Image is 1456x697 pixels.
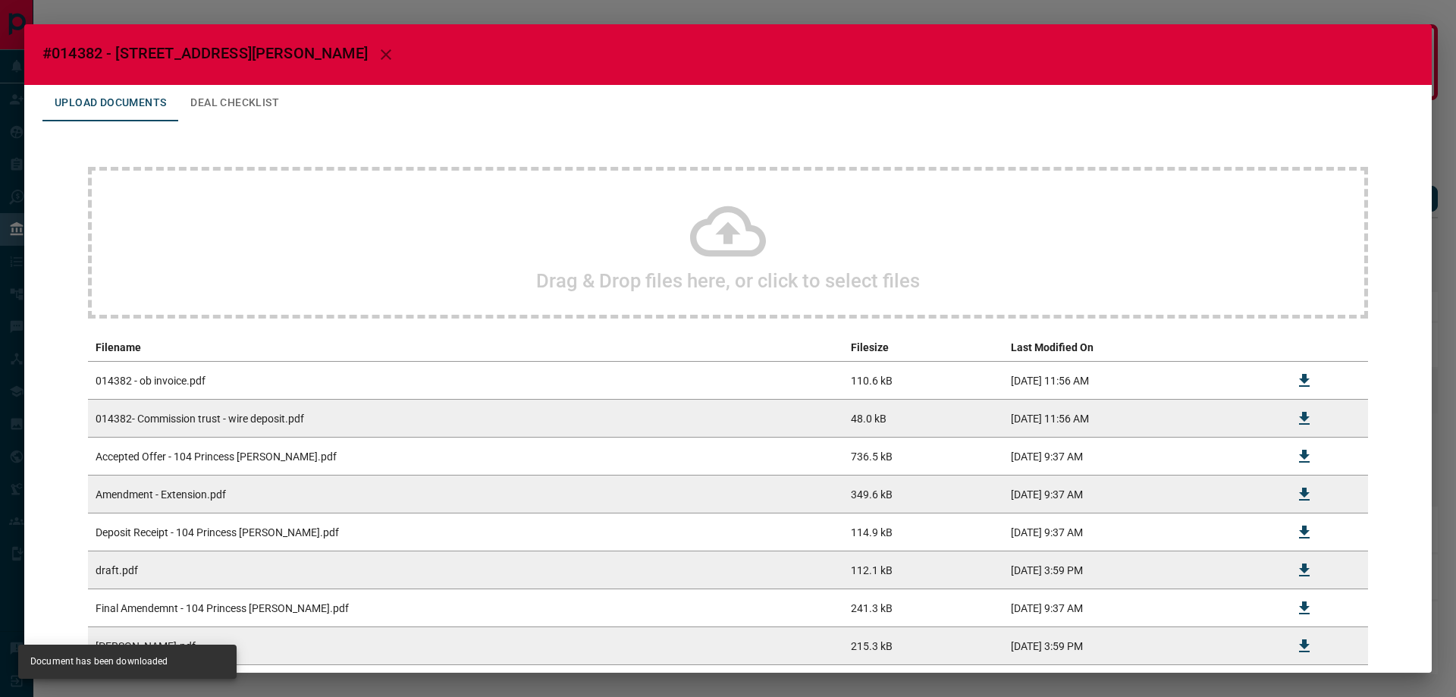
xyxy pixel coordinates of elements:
th: download action column [1279,334,1330,362]
div: Drag & Drop files here, or click to select files [88,167,1368,319]
button: Download [1286,628,1323,664]
th: Last Modified On [1003,334,1279,362]
td: 48.0 kB [843,400,1003,438]
button: Deal Checklist [178,85,291,121]
button: Download [1286,552,1323,589]
td: 241.3 kB [843,589,1003,627]
button: Download [1286,476,1323,513]
td: [DATE] 9:37 AM [1003,438,1279,476]
td: [PERSON_NAME].pdf [88,627,843,665]
td: 736.5 kB [843,438,1003,476]
td: 215.3 kB [843,627,1003,665]
td: [DATE] 11:56 AM [1003,400,1279,438]
td: Deposit Receipt - 104 Princess [PERSON_NAME].pdf [88,513,843,551]
button: Download [1286,438,1323,475]
td: 014382- Commission trust - wire deposit.pdf [88,400,843,438]
td: [DATE] 3:59 PM [1003,627,1279,665]
td: draft.pdf [88,551,843,589]
button: Download [1286,590,1323,626]
th: Filesize [843,334,1003,362]
div: Document has been downloaded [30,649,168,674]
h2: Drag & Drop files here, or click to select files [536,269,920,292]
td: Amendment - Extension.pdf [88,476,843,513]
th: delete file action column [1330,334,1368,362]
td: Accepted Offer - 104 Princess [PERSON_NAME].pdf [88,438,843,476]
td: 112.1 kB [843,551,1003,589]
td: [DATE] 9:37 AM [1003,513,1279,551]
td: [DATE] 3:59 PM [1003,551,1279,589]
td: [DATE] 9:37 AM [1003,589,1279,627]
td: 014382 - ob invoice.pdf [88,362,843,400]
th: Filename [88,334,843,362]
td: [DATE] 11:56 AM [1003,362,1279,400]
td: 114.9 kB [843,513,1003,551]
button: Download [1286,400,1323,437]
td: Final Amendemnt - 104 Princess [PERSON_NAME].pdf [88,589,843,627]
td: [DATE] 9:37 AM [1003,476,1279,513]
button: Download [1286,363,1323,399]
button: Download [1286,514,1323,551]
span: #014382 - [STREET_ADDRESS][PERSON_NAME] [42,44,368,62]
td: 349.6 kB [843,476,1003,513]
button: Upload Documents [42,85,178,121]
td: 110.6 kB [843,362,1003,400]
